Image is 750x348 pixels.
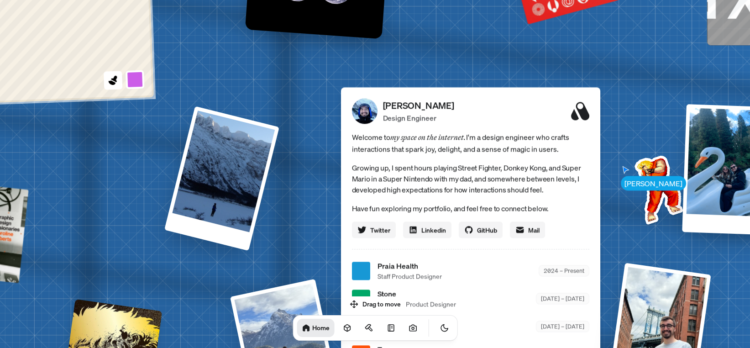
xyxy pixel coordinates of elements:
button: Toggle Theme [435,319,453,337]
p: [PERSON_NAME] [383,99,454,112]
span: Welcome to I'm a design engineer who crafts interactions that spark joy, delight, and a sense of ... [351,131,589,155]
p: Growing up, I spent hours playing Street Fighter, Donkey Kong, and Super Mario in a Super Nintend... [351,162,589,195]
a: Twitter [351,221,395,238]
div: [DATE] – [DATE] [535,293,589,304]
em: my space on the internet. [390,132,466,142]
span: Staff Product Designer [377,271,441,281]
div: 2024 – Present [538,265,589,276]
a: Linkedin [403,221,451,238]
div: [DATE] – [DATE] [535,321,589,332]
p: Design Engineer [383,112,454,123]
img: Profile Picture [351,98,377,124]
h1: Home [312,323,330,332]
a: Home [297,319,334,337]
span: Twitter [370,225,390,235]
img: Profile example [611,142,703,234]
span: Linkedin [421,225,446,235]
a: GitHub [458,221,502,238]
a: Mail [509,221,545,238]
span: GitHub [477,225,497,235]
span: Praia Health [377,260,441,271]
p: Have fun exploring my portfolio, and feel free to connect below. [351,202,589,214]
span: Mail [528,225,539,235]
span: Stone [377,288,456,299]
